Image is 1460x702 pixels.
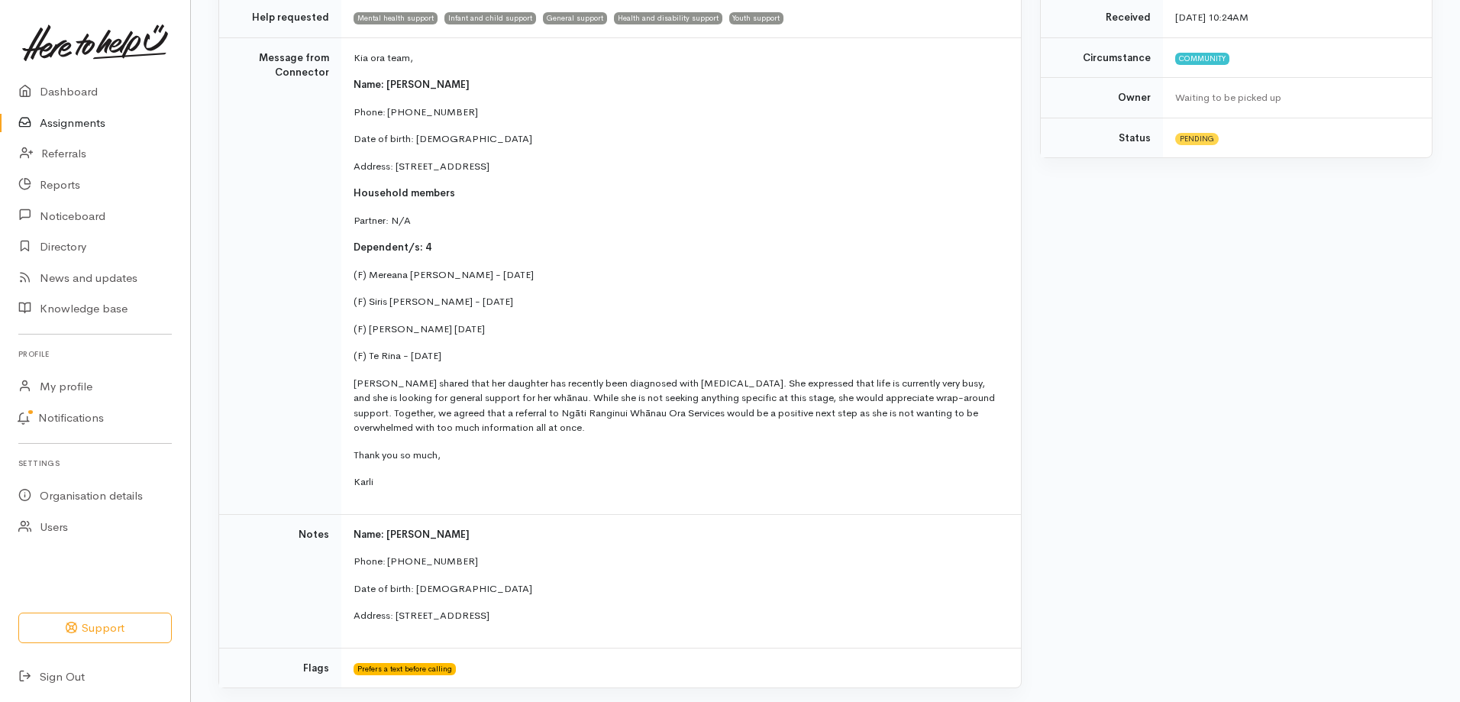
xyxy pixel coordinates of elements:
[1175,133,1219,145] span: Pending
[354,376,1003,435] p: [PERSON_NAME] shared that her daughter has recently been diagnosed with [MEDICAL_DATA]. She expre...
[354,159,1003,174] p: Address: [STREET_ADDRESS]
[444,12,536,24] span: Infant and child support
[354,241,431,254] span: Dependent/s: 4
[18,344,172,364] h6: Profile
[354,474,1003,490] p: Karli
[1175,53,1229,65] span: Community
[354,322,1003,337] p: (F) [PERSON_NAME] [DATE]
[18,453,172,474] h6: Settings
[1041,37,1163,78] td: Circumstance
[354,348,1003,364] p: (F) Te Rina - [DATE]
[354,78,470,91] span: Name: [PERSON_NAME]
[18,613,172,644] button: Support
[354,581,1003,597] p: Date of birth: [DEMOGRAPHIC_DATA]
[354,448,1003,463] p: Thank you so much,
[614,12,722,24] span: Health and disability support
[543,12,607,24] span: General support
[354,528,470,541] span: Name: [PERSON_NAME]
[354,608,1003,623] p: Address: [STREET_ADDRESS]
[729,12,784,24] span: Youth support
[354,294,1003,309] p: (F) Siris [PERSON_NAME] - [DATE]
[354,12,438,24] span: Mental health support
[219,514,341,648] td: Notes
[1175,90,1413,105] div: Waiting to be picked up
[354,267,1003,283] p: (F) Mereana [PERSON_NAME] - [DATE]
[1041,118,1163,157] td: Status
[219,37,341,514] td: Message from Connector
[354,50,1003,66] p: Kia ora team,
[354,554,1003,569] p: Phone: [PHONE_NUMBER]
[354,663,456,675] span: Prefers a text before calling
[219,648,341,687] td: Flags
[1041,78,1163,118] td: Owner
[354,131,1003,147] p: Date of birth: [DEMOGRAPHIC_DATA]
[354,105,1003,120] p: Phone: [PHONE_NUMBER]
[354,186,455,199] span: Household members
[354,213,1003,228] p: Partner: N/A
[1175,11,1248,24] time: [DATE] 10:24AM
